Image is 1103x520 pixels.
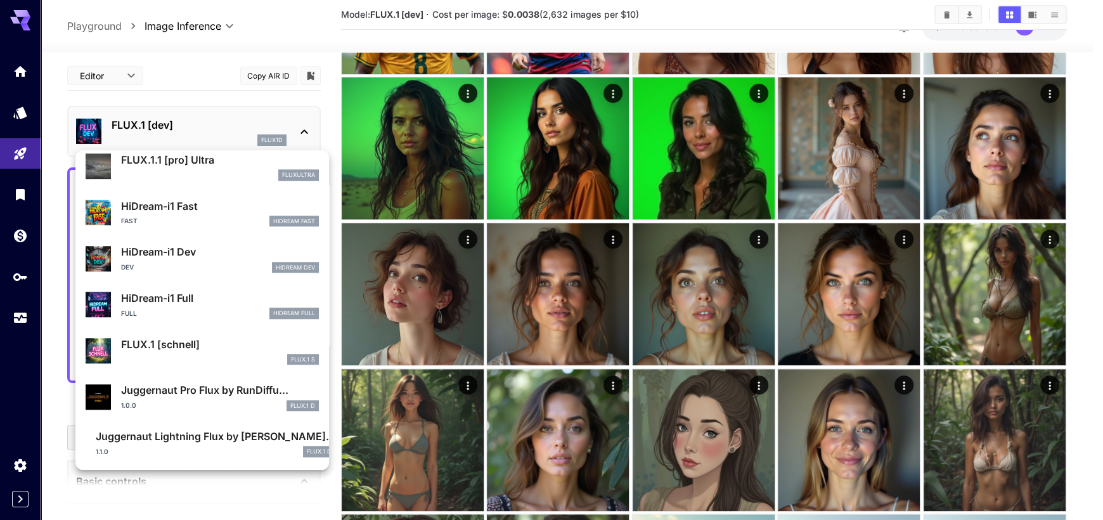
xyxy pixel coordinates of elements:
[121,309,137,318] p: Full
[96,447,108,457] p: 1.1.0
[307,447,332,456] p: FLUX.1 D
[86,285,319,324] div: HiDream-i1 FullFullHiDream Full
[96,429,335,444] p: Juggernaut Lightning Flux by [PERSON_NAME]...
[121,401,136,410] p: 1.0.0
[86,193,319,232] div: HiDream-i1 FastFastHiDream Fast
[273,217,315,226] p: HiDream Fast
[121,382,319,398] p: Juggernaut Pro Flux by RunDiffu...
[86,377,319,416] div: Juggernaut Pro Flux by RunDiffu...1.0.0FLUX.1 D
[86,332,319,370] div: FLUX.1 [schnell]FLUX.1 S
[121,290,319,306] p: HiDream-i1 Full
[121,263,134,272] p: Dev
[86,147,319,186] div: FLUX.1.1 [pro] Ultrafluxultra
[290,401,315,410] p: FLUX.1 D
[273,309,315,318] p: HiDream Full
[121,152,319,167] p: FLUX.1.1 [pro] Ultra
[121,216,138,226] p: Fast
[282,171,315,179] p: fluxultra
[86,239,319,278] div: HiDream-i1 DevDevHiDream Dev
[121,198,319,214] p: HiDream-i1 Fast
[291,355,315,364] p: FLUX.1 S
[86,424,319,462] div: Juggernaut Lightning Flux by [PERSON_NAME]...1.1.0FLUX.1 D
[276,263,315,272] p: HiDream Dev
[121,337,319,352] p: FLUX.1 [schnell]
[121,244,319,259] p: HiDream-i1 Dev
